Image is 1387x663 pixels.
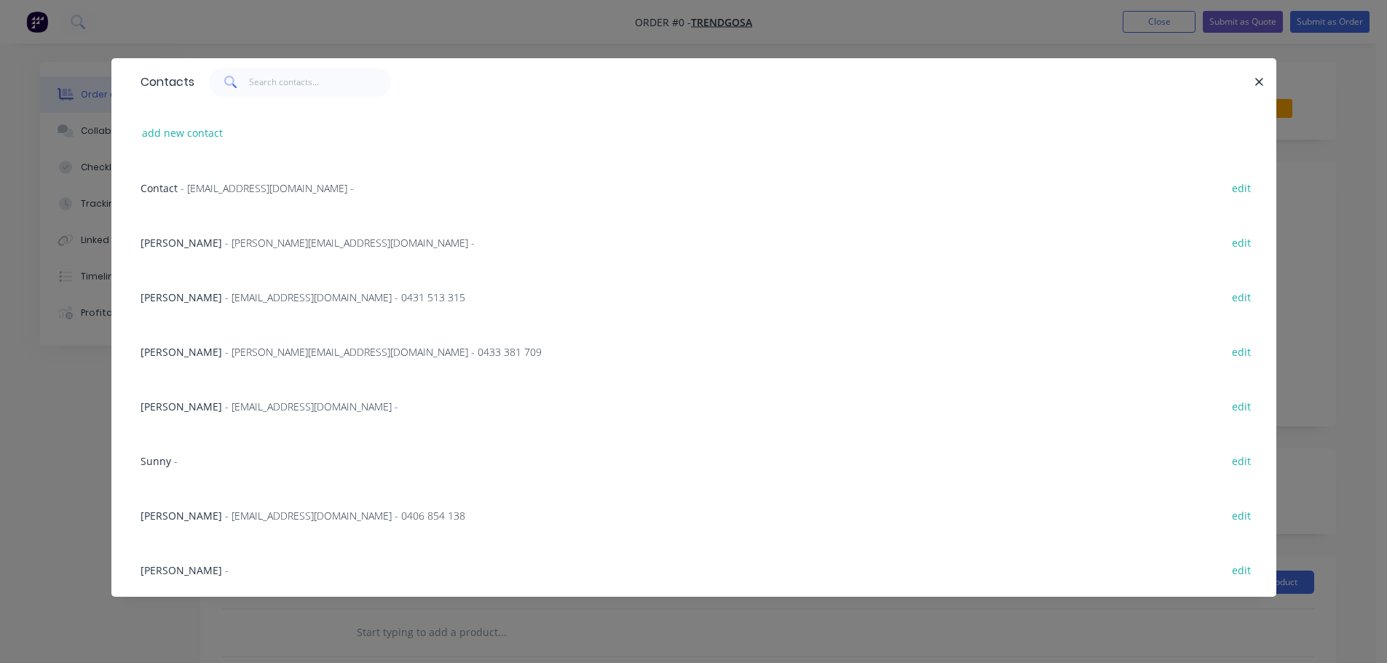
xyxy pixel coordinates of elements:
span: - [174,454,178,468]
input: Search contacts... [249,68,391,97]
span: - [EMAIL_ADDRESS][DOMAIN_NAME] - 0431 513 315 [225,290,465,304]
button: edit [1225,341,1259,361]
button: edit [1225,505,1259,525]
span: Sunny [141,454,171,468]
span: [PERSON_NAME] [141,290,222,304]
span: [PERSON_NAME] [141,400,222,413]
button: edit [1225,232,1259,252]
span: [PERSON_NAME] [141,563,222,577]
button: edit [1225,178,1259,197]
span: - [EMAIL_ADDRESS][DOMAIN_NAME] - [225,400,398,413]
span: [PERSON_NAME] [141,345,222,359]
span: [PERSON_NAME] [141,236,222,250]
span: - [EMAIL_ADDRESS][DOMAIN_NAME] - [181,181,354,195]
span: - [EMAIL_ADDRESS][DOMAIN_NAME] - 0406 854 138 [225,509,465,523]
span: - [PERSON_NAME][EMAIL_ADDRESS][DOMAIN_NAME] - 0433 381 709 [225,345,542,359]
button: edit [1225,560,1259,579]
span: - [PERSON_NAME][EMAIL_ADDRESS][DOMAIN_NAME] - [225,236,475,250]
button: add new contact [135,123,231,143]
button: edit [1225,396,1259,416]
span: [PERSON_NAME] [141,509,222,523]
button: edit [1225,450,1259,470]
span: Contact [141,181,178,195]
span: - [225,563,229,577]
button: edit [1225,287,1259,306]
div: Contacts [133,59,194,106]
